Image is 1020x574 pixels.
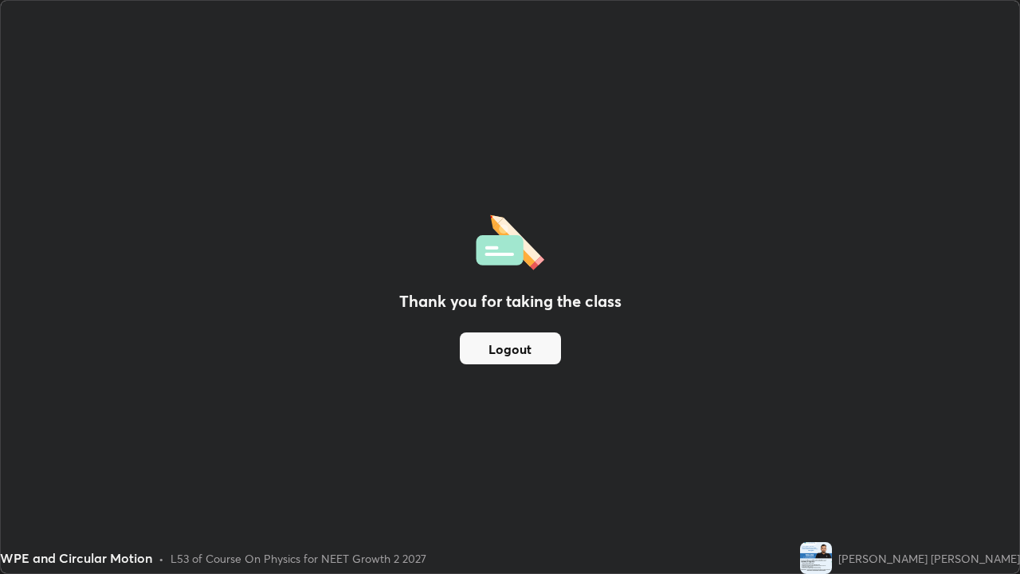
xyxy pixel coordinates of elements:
[800,542,832,574] img: 56fac2372bd54d6a89ffab81bd2c5eeb.jpg
[159,550,164,567] div: •
[476,210,544,270] img: offlineFeedback.1438e8b3.svg
[399,289,622,313] h2: Thank you for taking the class
[838,550,1020,567] div: [PERSON_NAME] [PERSON_NAME]
[171,550,426,567] div: L53 of Course On Physics for NEET Growth 2 2027
[460,332,561,364] button: Logout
